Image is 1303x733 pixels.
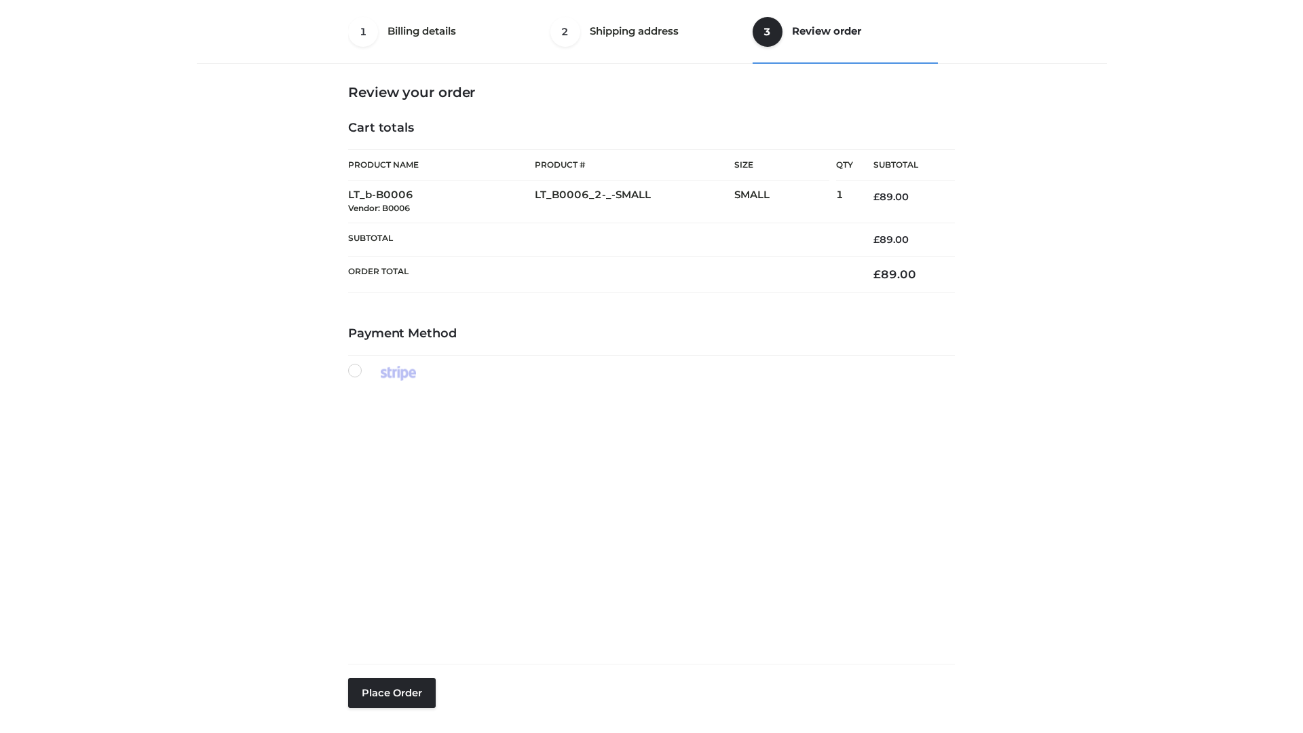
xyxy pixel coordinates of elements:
[348,223,853,256] th: Subtotal
[348,257,853,293] th: Order Total
[873,191,909,203] bdi: 89.00
[348,149,535,181] th: Product Name
[734,150,829,181] th: Size
[348,326,955,341] h4: Payment Method
[836,149,853,181] th: Qty
[348,678,436,708] button: Place order
[535,181,734,223] td: LT_B0006_2-_-SMALL
[734,181,836,223] td: SMALL
[873,233,880,246] span: £
[873,267,916,281] bdi: 89.00
[345,395,952,641] iframe: Secure payment input frame
[348,181,535,223] td: LT_b-B0006
[348,203,410,213] small: Vendor: B0006
[873,233,909,246] bdi: 89.00
[348,121,955,136] h4: Cart totals
[873,191,880,203] span: £
[853,150,955,181] th: Subtotal
[348,84,955,100] h3: Review your order
[873,267,881,281] span: £
[836,181,853,223] td: 1
[535,149,734,181] th: Product #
